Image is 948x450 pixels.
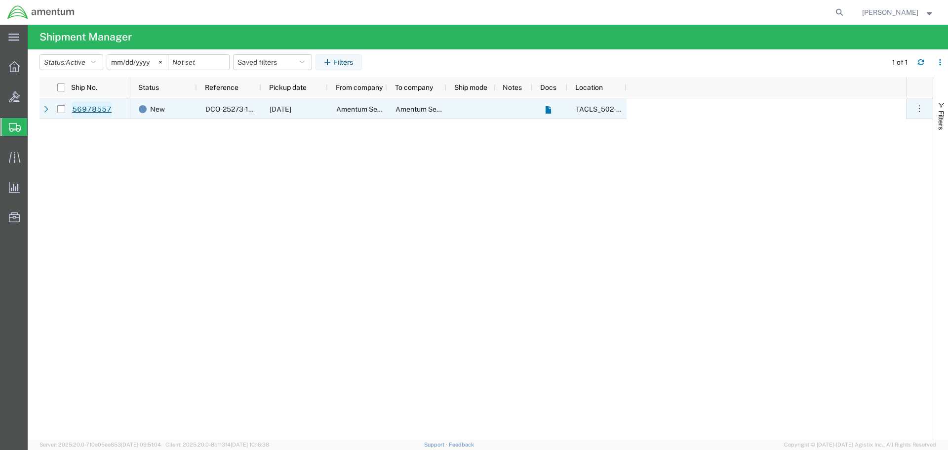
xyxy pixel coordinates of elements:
span: From company [336,83,383,91]
span: Amentum Services, Inc. [336,105,410,113]
span: Notes [503,83,522,91]
a: 56978557 [72,102,112,118]
span: DCO-25273-168876 [205,105,270,113]
span: 09/30/2025 [270,105,291,113]
input: Not set [107,55,168,70]
h4: Shipment Manager [39,25,132,49]
span: Reference [205,83,238,91]
span: Status [138,83,159,91]
span: Location [575,83,603,91]
span: Client: 2025.20.0-8b113f4 [165,442,269,448]
button: Filters [316,54,362,70]
span: [DATE] 09:51:04 [121,442,161,448]
span: Amentum Services, Inc. [395,105,470,113]
a: Support [424,442,449,448]
span: Ship mode [454,83,487,91]
img: logo [7,5,75,20]
span: New [150,99,165,120]
input: Not set [168,55,229,70]
span: Copyright © [DATE]-[DATE] Agistix Inc., All Rights Reserved [784,441,936,449]
button: [PERSON_NAME] [862,6,935,18]
span: Filters [937,111,945,130]
div: 1 of 1 [892,57,909,68]
span: TACLS_502-Lincoln, NE [576,105,760,113]
a: Feedback [449,442,474,448]
span: Ship No. [71,83,97,91]
button: Status:Active [39,54,103,70]
span: Active [66,58,85,66]
span: Server: 2025.20.0-710e05ee653 [39,442,161,448]
span: [DATE] 10:16:38 [231,442,269,448]
span: Docs [540,83,556,91]
span: Mark Kreutzer [862,7,918,18]
button: Saved filters [233,54,312,70]
span: Pickup date [269,83,307,91]
span: To company [395,83,433,91]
